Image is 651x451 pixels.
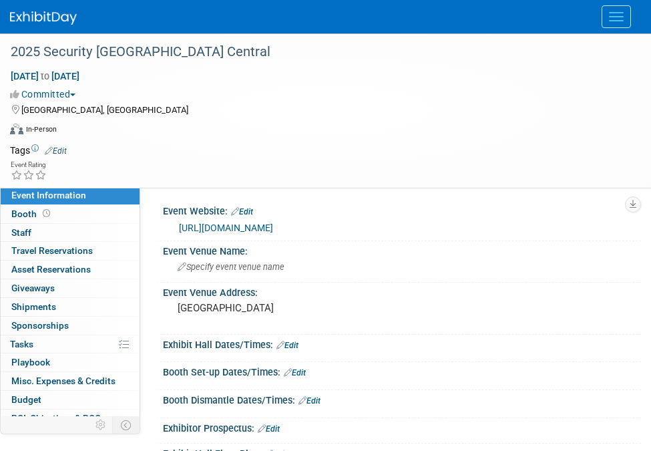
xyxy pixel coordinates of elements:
span: Misc. Expenses & Credits [11,375,116,386]
div: Exhibitor Prospectus: [163,418,641,436]
span: Budget [11,394,41,405]
a: Staff [1,224,140,242]
span: Specify event venue name [178,262,284,272]
td: Personalize Event Tab Strip [89,416,113,434]
td: Toggle Event Tabs [113,416,140,434]
div: Event Rating [11,162,47,168]
a: Edit [276,341,298,350]
a: Edit [45,146,67,156]
a: Misc. Expenses & Credits [1,372,140,390]
span: Booth not reserved yet [40,208,53,218]
img: ExhibitDay [10,11,77,25]
a: [URL][DOMAIN_NAME] [179,222,273,233]
div: In-Person [25,124,57,134]
a: Edit [298,396,320,406]
img: Format-Inperson.png [10,124,23,134]
a: Edit [231,207,253,216]
td: Tags [10,144,67,157]
a: Travel Reservations [1,242,140,260]
span: to [39,71,51,82]
span: Staff [11,227,31,238]
div: Exhibit Hall Dates/Times: [163,335,641,352]
div: Event Format [10,122,634,142]
span: Booth [11,208,53,219]
div: Event Website: [163,201,641,218]
a: Asset Reservations [1,261,140,279]
a: Edit [258,424,280,434]
span: ROI, Objectives & ROO [11,413,101,424]
a: ROI, Objectives & ROO [1,410,140,428]
button: Committed [10,88,81,101]
span: Sponsorships [11,320,69,331]
span: Travel Reservations [11,245,93,256]
a: Sponsorships [1,317,140,335]
a: Tasks [1,335,140,353]
div: Booth Dismantle Dates/Times: [163,390,641,408]
span: Event Information [11,190,86,200]
div: Event Venue Address: [163,283,641,299]
div: 2025 Security [GEOGRAPHIC_DATA] Central [6,40,624,64]
span: Tasks [10,339,33,349]
a: Budget [1,391,140,409]
div: Event Venue Name: [163,241,641,258]
a: Shipments [1,298,140,316]
a: Playbook [1,353,140,371]
button: Menu [602,5,631,28]
a: Edit [284,368,306,378]
span: [GEOGRAPHIC_DATA], [GEOGRAPHIC_DATA] [21,105,188,115]
a: Giveaways [1,279,140,297]
a: Booth [1,205,140,223]
a: Event Information [1,186,140,204]
span: Giveaways [11,283,55,293]
span: [DATE] [DATE] [10,70,80,82]
span: Playbook [11,357,50,367]
div: Booth Set-up Dates/Times: [163,362,641,380]
span: Shipments [11,301,56,312]
span: Asset Reservations [11,264,91,275]
pre: [GEOGRAPHIC_DATA] [178,302,626,314]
